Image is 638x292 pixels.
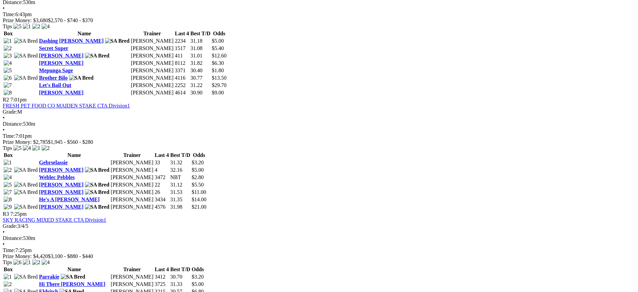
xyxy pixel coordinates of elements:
[105,38,130,44] img: SA Bred
[192,174,204,180] span: $2.80
[190,38,211,44] td: 31.18
[85,53,109,59] img: SA Bred
[190,60,211,67] td: 31.82
[110,196,154,203] td: [PERSON_NAME]
[4,75,12,81] img: 6
[10,97,27,102] span: 7:01pm
[175,45,189,52] td: 1517
[39,53,83,58] a: [PERSON_NAME]
[23,24,31,30] img: 1
[48,253,93,259] span: $3,100 - $880 - $440
[3,11,635,17] div: 6:43pm
[39,182,83,187] a: [PERSON_NAME]
[39,90,83,95] a: [PERSON_NAME]
[4,167,12,173] img: 2
[85,167,109,173] img: SA Bred
[212,90,224,95] span: $9.00
[85,189,109,195] img: SA Bred
[4,197,12,203] img: 8
[170,266,191,273] th: Best T/D
[14,167,38,173] img: SA Bred
[3,211,9,217] span: R3
[3,127,5,133] span: •
[170,189,191,196] td: 31.53
[39,204,83,210] a: [PERSON_NAME]
[4,274,12,280] img: 1
[175,52,189,59] td: 411
[192,167,204,173] span: $5.00
[3,109,17,115] span: Grade:
[154,174,169,181] td: 3472
[4,160,12,166] img: 1
[3,121,635,127] div: 530m
[4,152,13,158] span: Box
[131,82,174,89] td: [PERSON_NAME]
[170,281,191,288] td: 31.33
[175,30,189,37] th: Last 4
[3,11,15,17] span: Time:
[39,60,83,66] a: [PERSON_NAME]
[14,204,38,210] img: SA Bred
[42,145,50,151] img: 2
[212,68,224,73] span: $1.80
[3,223,635,229] div: 3/4/5
[4,90,12,96] img: 8
[39,160,67,165] a: Gebrselassie
[3,259,12,265] span: Tips
[131,38,174,44] td: [PERSON_NAME]
[4,31,13,36] span: Box
[3,5,5,11] span: •
[39,30,130,37] th: Name
[48,139,93,145] span: $1,945 - $560 - $280
[42,259,50,265] img: 4
[3,217,106,223] a: SKY RACING MIXED STAKE CTA Division1
[175,75,189,81] td: 4116
[170,174,191,181] td: NBT
[3,109,635,115] div: M
[4,266,13,272] span: Box
[212,60,224,66] span: $6.30
[3,247,635,253] div: 7:25pm
[192,274,204,280] span: $3.20
[4,281,12,287] img: 2
[110,266,154,273] th: Trainer
[3,235,23,241] span: Distance:
[110,152,154,159] th: Trainer
[170,167,191,173] td: 32.16
[14,182,38,188] img: SA Bred
[110,281,154,288] td: [PERSON_NAME]
[39,197,99,202] a: He's A [PERSON_NAME]
[39,38,103,44] a: Dashing [PERSON_NAME]
[3,17,635,24] div: Prize Money: $3,680
[39,281,105,287] a: Hi There [PERSON_NAME]
[212,38,224,44] span: $5.00
[4,204,12,210] img: 9
[13,259,21,265] img: 6
[192,189,206,195] span: $11.00
[175,67,189,74] td: 3371
[14,189,38,195] img: SA Bred
[110,174,154,181] td: [PERSON_NAME]
[4,174,12,180] img: 4
[175,89,189,96] td: 4614
[190,89,211,96] td: 30.90
[211,30,227,37] th: Odds
[110,274,154,280] td: [PERSON_NAME]
[191,266,204,273] th: Odds
[4,38,12,44] img: 1
[10,211,27,217] span: 7:25pm
[110,159,154,166] td: [PERSON_NAME]
[110,204,154,210] td: [PERSON_NAME]
[4,182,12,188] img: 5
[42,24,50,30] img: 4
[190,75,211,81] td: 30.77
[3,241,5,247] span: •
[32,145,40,151] img: 1
[3,115,5,121] span: •
[131,45,174,52] td: [PERSON_NAME]
[13,145,21,151] img: 5
[154,204,169,210] td: 4576
[190,45,211,52] td: 31.08
[39,266,110,273] th: Name
[192,160,204,165] span: $3.20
